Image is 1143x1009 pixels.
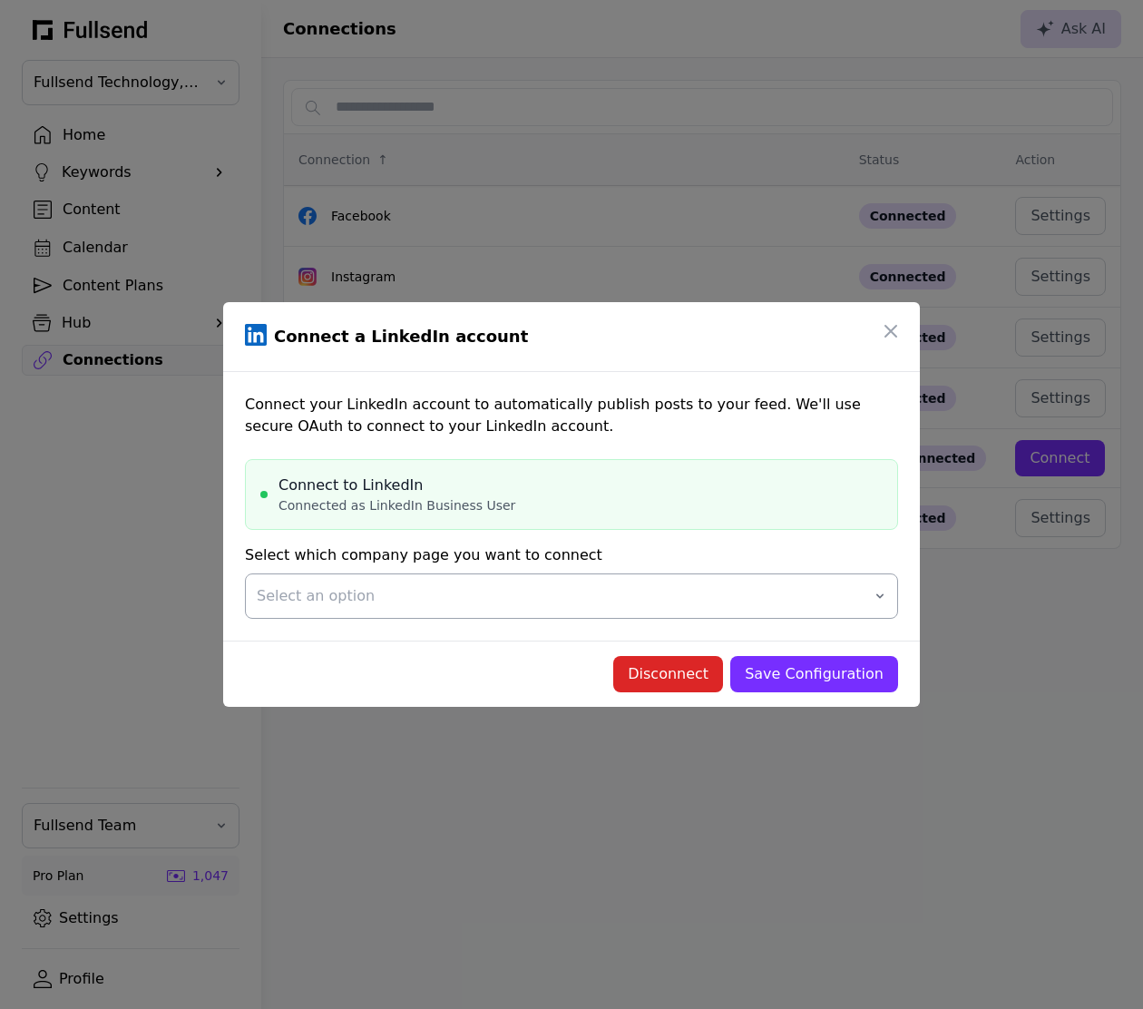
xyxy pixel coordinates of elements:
[745,663,884,685] div: Save Configuration
[245,573,898,619] button: Select an option
[257,585,861,607] span: Select an option
[730,656,898,692] button: Save Configuration
[245,394,898,437] p: Connect your LinkedIn account to automatically publish posts to your feed. We'll use secure OAuth...
[245,546,602,563] span: Select which company page you want to connect
[628,663,708,685] div: Disconnect
[613,656,723,692] button: Disconnect
[278,496,515,514] p: Connected as LinkedIn Business User
[274,324,528,349] h1: Connect a LinkedIn account
[278,475,515,496] h4: Connect to LinkedIn
[245,324,267,346] img: LinkedIn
